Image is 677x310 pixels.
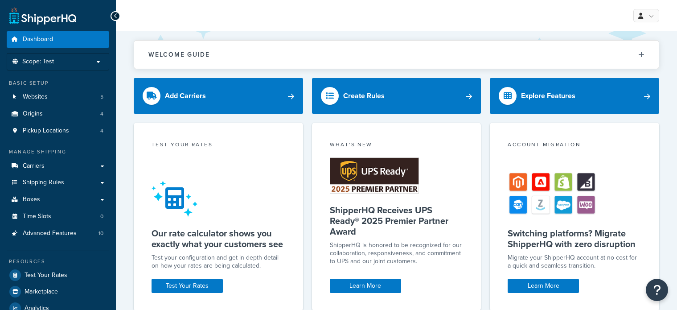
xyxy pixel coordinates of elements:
div: Test your configuration and get in-depth detail on how your rates are being calculated. [152,254,285,270]
div: Account Migration [508,141,641,151]
li: Websites [7,89,109,105]
span: Pickup Locations [23,127,69,135]
span: Test Your Rates [25,272,67,279]
a: Test Your Rates [7,267,109,283]
h5: Our rate calculator shows you exactly what your customers see [152,228,285,249]
span: Scope: Test [22,58,54,66]
span: 10 [98,230,103,237]
li: Time Slots [7,208,109,225]
span: 4 [100,110,103,118]
h2: Welcome Guide [148,51,210,58]
li: Advanced Features [7,225,109,242]
span: 0 [100,213,103,220]
div: Manage Shipping [7,148,109,156]
a: Learn More [330,279,401,293]
span: Marketplace [25,288,58,296]
a: Time Slots0 [7,208,109,225]
span: Boxes [23,196,40,203]
div: Create Rules [343,90,385,102]
h5: ShipperHQ Receives UPS Ready® 2025 Premier Partner Award [330,205,464,237]
button: Open Resource Center [646,279,668,301]
span: 4 [100,127,103,135]
div: Basic Setup [7,79,109,87]
a: Learn More [508,279,579,293]
span: Carriers [23,162,45,170]
span: Dashboard [23,36,53,43]
span: 5 [100,93,103,101]
span: Advanced Features [23,230,77,237]
div: Add Carriers [165,90,206,102]
div: Explore Features [521,90,575,102]
p: ShipperHQ is honored to be recognized for our collaboration, responsiveness, and commitment to UP... [330,241,464,265]
a: Explore Features [490,78,659,114]
span: Time Slots [23,213,51,220]
a: Boxes [7,191,109,208]
button: Welcome Guide [134,41,659,69]
div: Test your rates [152,141,285,151]
a: Carriers [7,158,109,174]
div: Resources [7,258,109,265]
a: Pickup Locations4 [7,123,109,139]
li: Pickup Locations [7,123,109,139]
div: Migrate your ShipperHQ account at no cost for a quick and seamless transition. [508,254,641,270]
span: Websites [23,93,48,101]
span: Shipping Rules [23,179,64,186]
a: Add Carriers [134,78,303,114]
h5: Switching platforms? Migrate ShipperHQ with zero disruption [508,228,641,249]
a: Advanced Features10 [7,225,109,242]
a: Dashboard [7,31,109,48]
a: Shipping Rules [7,174,109,191]
span: Origins [23,110,43,118]
a: Origins4 [7,106,109,122]
a: Create Rules [312,78,481,114]
a: Websites5 [7,89,109,105]
div: What's New [330,141,464,151]
li: Origins [7,106,109,122]
a: Test Your Rates [152,279,223,293]
a: Marketplace [7,284,109,300]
